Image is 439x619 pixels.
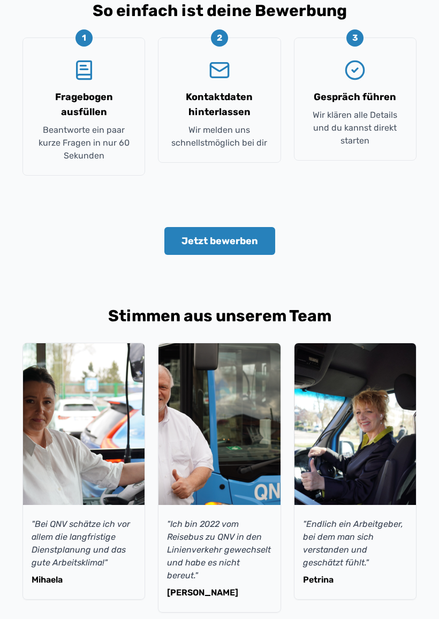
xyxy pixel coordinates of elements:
[307,109,403,147] p: Wir klären alle Details und du kannst direkt starten
[36,89,132,119] h3: Fragebogen ausfüllen
[167,586,271,599] p: [PERSON_NAME]
[167,518,271,582] p: "Ich bin 2022 vom Reisebus zu QNV in den Linienverkehr gewechselt und habe es nicht bereut."
[22,306,417,326] h2: Stimmen aus unserem Team
[303,518,407,569] p: "Endlich ein Arbeitgeber, bei dem man sich verstanden und geschätzt fühlt."
[344,59,366,81] svg: CircleCheck
[314,89,396,104] h3: Gespräch führen
[32,518,136,569] p: "Bei QNV schätze ich vor allem die langfristige Dienstplanung und das gute Arbeitsklima!"
[346,29,364,47] div: 3
[22,1,417,20] h2: So einfach ist deine Bewerbung
[164,227,275,255] button: Jetzt bewerben
[171,89,267,119] h3: Kontaktdaten hinterlassen
[75,29,93,47] div: 1
[303,573,407,586] p: Petrina
[209,59,230,81] svg: Mail
[211,29,228,47] div: 2
[32,573,136,586] p: Mihaela
[171,124,267,149] p: Wir melden uns schnellstmöglich bei dir
[36,124,132,162] p: Beantworte ein paar kurze Fragen in nur 60 Sekunden
[73,59,95,81] svg: BookText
